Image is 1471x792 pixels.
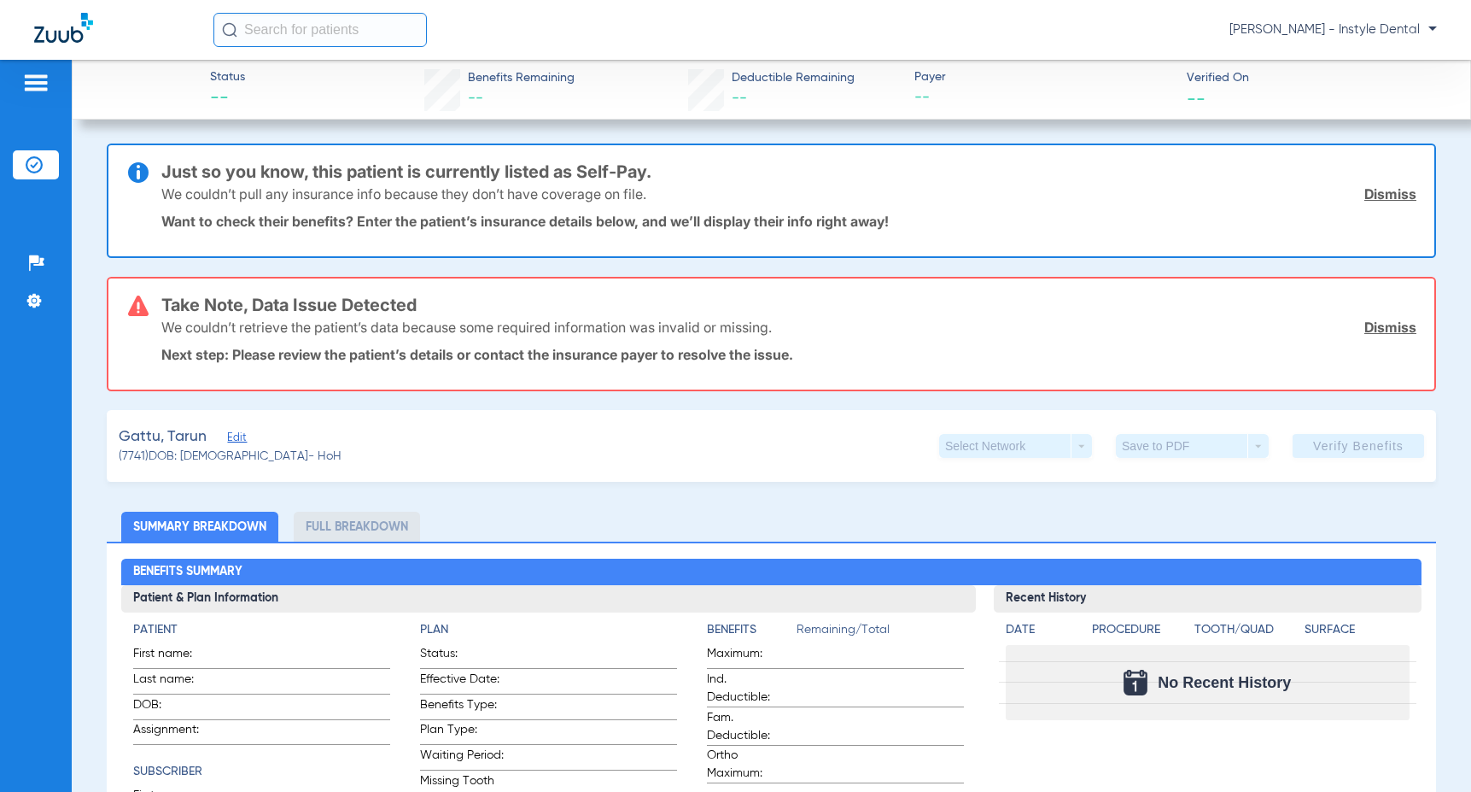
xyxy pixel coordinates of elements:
img: error-icon [128,296,149,316]
span: First name: [133,645,217,668]
span: (7741) DOB: [DEMOGRAPHIC_DATA] - HoH [119,448,341,466]
span: [PERSON_NAME] - Instyle Dental [1229,21,1437,38]
h4: Surface [1305,621,1409,639]
p: Want to check their benefits? Enter the patient’s insurance details below, and we’ll display thei... [161,213,1416,230]
span: -- [914,87,1171,109]
span: Verified On [1187,69,1444,87]
a: Dismiss [1364,319,1416,336]
app-breakdown-title: Procedure [1092,621,1188,645]
li: Summary Breakdown [121,512,278,542]
h3: Recent History [994,585,1421,613]
span: Ortho Maximum: [707,747,791,783]
span: -- [468,91,483,106]
p: Next step: Please review the patient’s details or contact the insurance payer to resolve the issue. [161,346,1416,363]
h3: Patient & Plan Information [121,585,976,613]
input: Search for patients [213,13,427,47]
span: Plan Type: [420,721,504,744]
img: info-icon [128,162,149,183]
span: -- [1187,89,1205,107]
span: Assignment: [133,721,217,744]
span: Maximum: [707,645,791,668]
span: Remaining/Total [797,621,964,645]
span: -- [732,91,747,106]
span: Deductible Remaining [732,69,855,87]
li: Full Breakdown [294,512,420,542]
img: Zuub Logo [34,13,93,43]
span: Benefits Remaining [468,69,575,87]
span: Last name: [133,671,217,694]
span: Gattu, Tarun [119,426,207,448]
span: Waiting Period: [420,747,504,770]
app-breakdown-title: Tooth/Quad [1194,621,1299,645]
span: Payer [914,68,1171,86]
h4: Benefits [707,621,797,639]
span: Edit [227,431,242,448]
span: Effective Date: [420,671,504,694]
h3: Take Note, Data Issue Detected [161,296,1416,314]
span: -- [210,87,245,111]
h4: Patient [133,621,390,639]
app-breakdown-title: Date [1006,621,1077,645]
span: Fam. Deductible: [707,709,791,745]
h4: Procedure [1092,621,1188,639]
app-breakdown-title: Surface [1305,621,1409,645]
h2: Benefits Summary [121,559,1421,586]
span: DOB: [133,696,217,719]
h4: Tooth/Quad [1194,621,1299,639]
img: Calendar [1124,670,1147,695]
h4: Plan [420,621,677,639]
span: Status [210,68,245,86]
p: We couldn’t pull any insurance info because they don’t have coverage on file. [161,185,646,202]
span: No Recent History [1158,674,1291,691]
span: Status: [420,645,504,668]
p: We couldn’t retrieve the patient’s data because some required information was invalid or missing. [161,319,772,336]
span: Benefits Type: [420,696,504,719]
h4: Date [1006,621,1077,639]
app-breakdown-title: Benefits [707,621,797,645]
img: hamburger-icon [22,73,50,93]
h4: Subscriber [133,763,390,781]
span: Ind. Deductible: [707,671,791,707]
h3: Just so you know, this patient is currently listed as Self-Pay. [161,163,1416,180]
img: Search Icon [222,22,237,38]
a: Dismiss [1364,185,1416,202]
